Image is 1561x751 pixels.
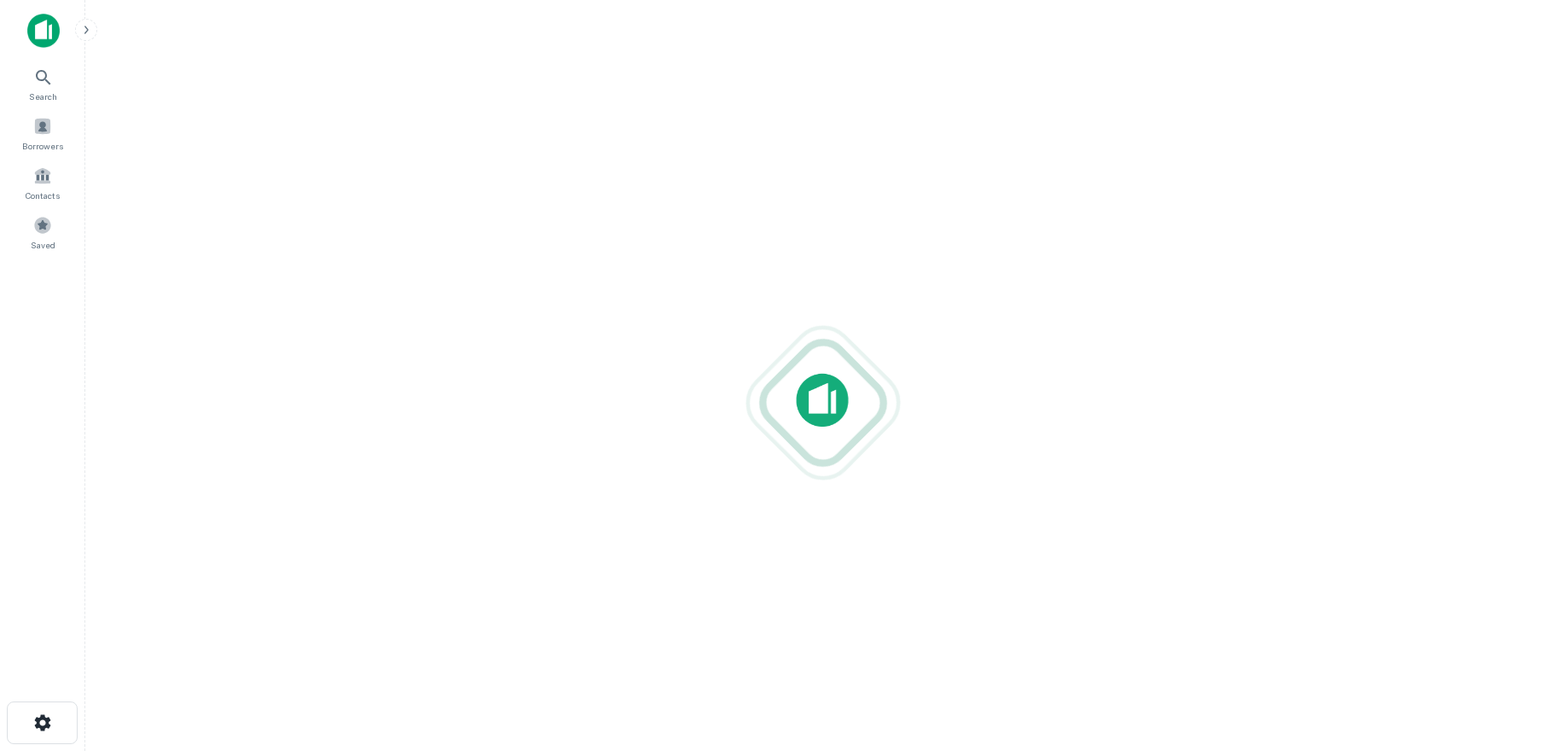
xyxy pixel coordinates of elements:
[5,61,80,107] a: Search
[26,189,60,202] span: Contacts
[5,110,80,156] a: Borrowers
[5,209,80,255] a: Saved
[29,90,57,103] span: Search
[27,14,60,48] img: capitalize-icon.png
[22,139,63,153] span: Borrowers
[5,160,80,206] a: Contacts
[31,238,55,252] span: Saved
